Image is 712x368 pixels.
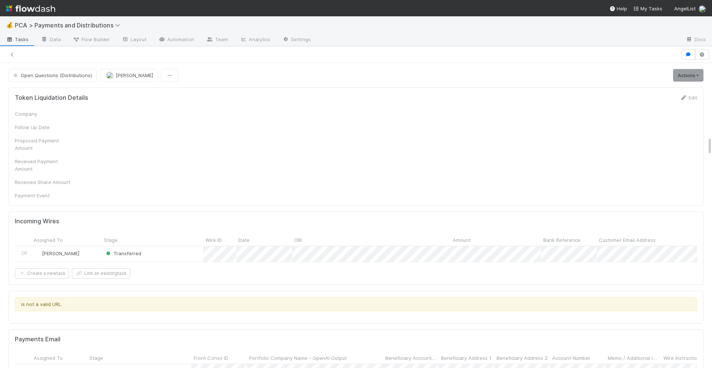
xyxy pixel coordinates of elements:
h5: Incoming Wires [15,218,59,225]
img: avatar_ad9da010-433a-4b4a-a484-836c288de5e1.png [699,5,706,13]
button: [PERSON_NAME] [100,69,158,82]
span: Wire ID [205,236,222,244]
span: [PERSON_NAME] [116,72,153,78]
button: Open Questions (Distributions) [9,69,97,82]
button: Create a newtask [15,268,69,279]
span: Beneficiary Account Name [385,354,437,362]
div: Help [609,5,627,12]
a: Team [200,34,234,46]
span: Beneficiary Address 1 [441,354,491,362]
a: Data [35,34,67,46]
h5: Token Liquidation Details [15,94,88,102]
a: Edit [680,95,697,101]
span: Flow Builder [73,36,110,43]
span: Amount [453,236,471,244]
span: Customer Email Address [599,236,656,244]
a: My Tasks [633,5,662,12]
span: Assigned To [34,354,63,362]
a: Settings [276,34,317,46]
img: avatar_c6c9a18c-a1dc-4048-8eac-219674057138.png [35,250,41,256]
span: Assigned To [34,236,63,244]
div: Transferred [105,250,141,257]
div: is not a valid URL. [15,297,697,311]
div: Follow Up Date [15,124,70,131]
div: Company [15,110,70,118]
span: Memo / Additional Info [608,354,659,362]
span: Stage [104,236,118,244]
span: Open Questions (Distributions) [12,72,92,78]
span: Date [238,236,250,244]
span: Beneficiary Address 2 [497,354,548,362]
img: logo-inverted-e16ddd16eac7371096b0.svg [6,2,55,15]
div: Proposed Payment Amount [15,137,70,152]
span: OBI [294,236,302,244]
span: Portfolio Company Name - OpenAI Output [249,354,347,362]
span: My Tasks [633,6,662,11]
span: Tasks [6,36,29,43]
span: [PERSON_NAME] [42,250,79,256]
img: avatar_70eb89fd-53e7-4719-8353-99a31b391b8c.png [106,72,113,79]
span: Account Number [552,354,590,362]
a: Layout [116,34,152,46]
a: Flow Builder [67,34,116,46]
span: Transferred [105,250,141,256]
a: Analytics [234,34,276,46]
span: Front Convo ID [194,354,228,362]
a: Actions [673,69,703,82]
div: Received Payment Amount [15,158,70,172]
button: Link an existingtask [72,268,130,279]
a: Docs [680,34,712,46]
div: Received Share Amount [15,178,70,186]
div: [PERSON_NAME] [34,250,79,257]
span: AngelList [674,6,696,11]
h5: Payments Email [15,336,60,343]
span: 💰 [6,22,13,28]
span: Stage [89,354,103,362]
span: Bank Reference [543,236,580,244]
span: PCA > Payments and Distributions [15,22,124,29]
a: Automation [152,34,200,46]
div: Payment Event [15,192,70,199]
